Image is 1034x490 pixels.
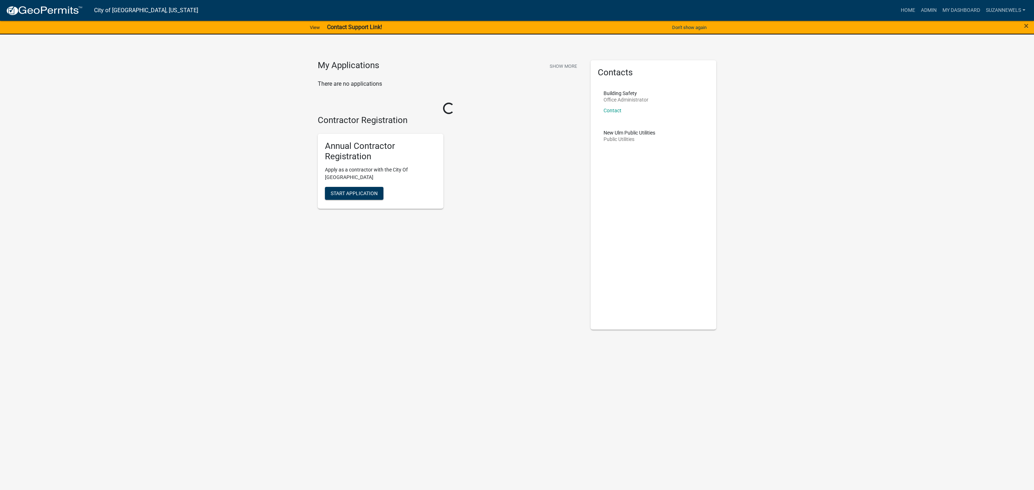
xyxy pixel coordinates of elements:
span: × [1024,21,1029,31]
p: New Ulm Public Utilities [604,130,655,135]
a: Admin [918,4,940,17]
h4: My Applications [318,60,379,71]
span: Start Application [331,190,378,196]
a: Home [898,4,918,17]
a: Contact [604,108,621,113]
button: Show More [547,60,580,72]
a: SuzanneWels [983,4,1028,17]
h5: Annual Contractor Registration [325,141,436,162]
a: City of [GEOGRAPHIC_DATA], [US_STATE] [94,4,198,17]
button: Don't show again [669,22,709,33]
p: Building Safety [604,91,648,96]
p: Public Utilities [604,137,655,142]
p: Apply as a contractor with the City Of [GEOGRAPHIC_DATA] [325,166,436,181]
a: My Dashboard [940,4,983,17]
strong: Contact Support Link! [327,24,382,30]
p: There are no applications [318,80,580,88]
p: Office Administrator [604,97,648,102]
button: Start Application [325,187,383,200]
button: Close [1024,22,1029,30]
h5: Contacts [598,67,709,78]
h4: Contractor Registration [318,115,580,126]
a: View [307,22,323,33]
